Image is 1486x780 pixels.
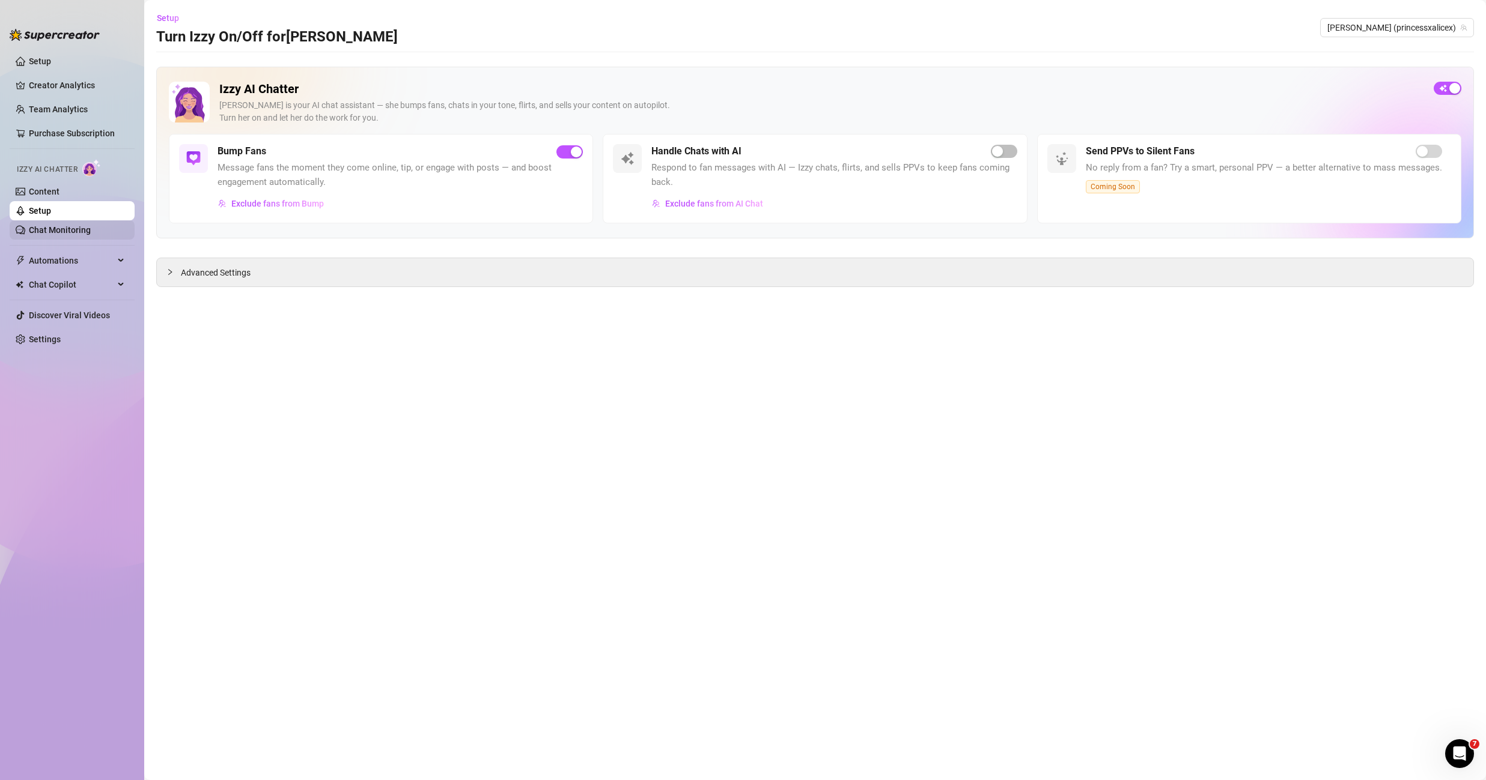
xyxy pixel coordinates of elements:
a: Setup [29,56,51,66]
img: Izzy AI Chatter [169,82,210,122]
a: Content [29,187,59,196]
img: svg%3e [218,199,227,208]
span: No reply from a fan? Try a smart, personal PPV — a better alternative to mass messages. [1086,161,1442,175]
button: Exclude fans from AI Chat [651,194,764,213]
a: Creator Analytics [29,76,125,95]
a: Purchase Subscription [29,124,125,143]
button: Setup [156,8,189,28]
span: Respond to fan messages with AI — Izzy chats, flirts, and sells PPVs to keep fans coming back. [651,161,1017,189]
span: Coming Soon [1086,180,1140,193]
span: 𝘼𝙇𝙄𝘾𝙀 (princessxalicex) [1327,19,1467,37]
img: svg%3e [652,199,660,208]
h2: Izzy AI Chatter [219,82,1424,97]
h5: Bump Fans [218,144,266,159]
span: Setup [157,13,179,23]
a: Chat Monitoring [29,225,91,235]
div: collapsed [166,265,181,279]
h3: Turn Izzy On/Off for [PERSON_NAME] [156,28,398,47]
img: AI Chatter [82,159,101,177]
span: thunderbolt [16,256,25,265]
img: svg%3e [620,151,635,166]
iframe: Intercom live chat [1445,739,1474,768]
span: Exclude fans from Bump [231,199,324,208]
span: Message fans the moment they come online, tip, or engage with posts — and boost engagement automa... [218,161,583,189]
span: Izzy AI Chatter [17,164,78,175]
h5: Send PPVs to Silent Fans [1086,144,1195,159]
span: Automations [29,251,114,270]
span: 7 [1470,739,1479,749]
img: svg%3e [186,151,201,166]
span: Advanced Settings [181,266,251,279]
img: svg%3e [1055,151,1069,166]
a: Discover Viral Videos [29,310,110,320]
a: Settings [29,334,61,344]
button: Exclude fans from Bump [218,194,324,213]
a: Team Analytics [29,104,88,114]
span: Chat Copilot [29,275,114,294]
span: team [1460,24,1467,31]
img: Chat Copilot [16,280,23,289]
img: logo-BBDzfeDw.svg [10,29,100,41]
h5: Handle Chats with AI [651,144,741,159]
a: Setup [29,206,51,216]
span: collapsed [166,268,174,276]
span: Exclude fans from AI Chat [665,199,763,208]
div: [PERSON_NAME] is your AI chat assistant — she bumps fans, chats in your tone, flirts, and sells y... [219,99,1424,124]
